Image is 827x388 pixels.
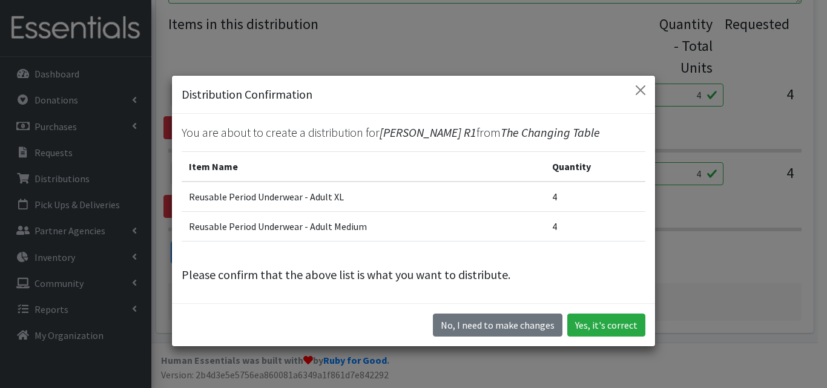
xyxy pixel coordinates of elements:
[631,81,650,100] button: Close
[182,266,645,284] p: Please confirm that the above list is what you want to distribute.
[545,152,645,182] th: Quantity
[182,182,545,212] td: Reusable Period Underwear - Adult XL
[182,212,545,242] td: Reusable Period Underwear - Adult Medium
[182,152,545,182] th: Item Name
[182,123,645,142] p: You are about to create a distribution for from
[433,314,562,337] button: No I need to make changes
[380,125,476,140] span: [PERSON_NAME] R1
[545,212,645,242] td: 4
[567,314,645,337] button: Yes, it's correct
[545,182,645,212] td: 4
[182,85,312,104] h5: Distribution Confirmation
[501,125,600,140] span: The Changing Table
